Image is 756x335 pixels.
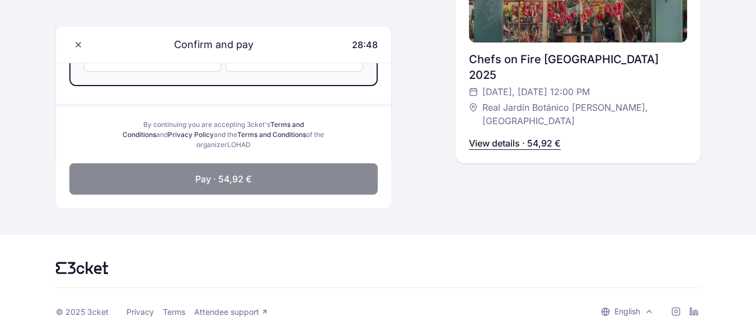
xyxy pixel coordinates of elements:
[163,307,185,317] a: Terms
[614,306,640,317] p: English
[482,85,590,98] span: [DATE], [DATE] 12:00 PM
[194,307,268,317] a: Attendee support
[469,136,561,150] p: View details · 54,92 €
[168,130,214,139] a: Privacy Policy
[194,307,259,317] span: Attendee support
[69,163,378,195] button: Pay · 54,92 €
[237,130,306,139] a: Terms and Conditions
[227,140,251,149] span: LOHAD
[469,51,687,83] div: Chefs on Fire [GEOGRAPHIC_DATA] 2025
[126,307,154,317] a: Privacy
[195,172,252,186] span: Pay · 54,92 €
[352,39,378,50] span: 28:48
[482,101,676,128] span: Real Jardín Botánico [PERSON_NAME], [GEOGRAPHIC_DATA]
[161,37,253,53] span: Confirm and pay
[56,307,109,317] div: © 2025 3cket
[119,120,328,150] div: By continuing you are accepting 3cket's and and the of the organizer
